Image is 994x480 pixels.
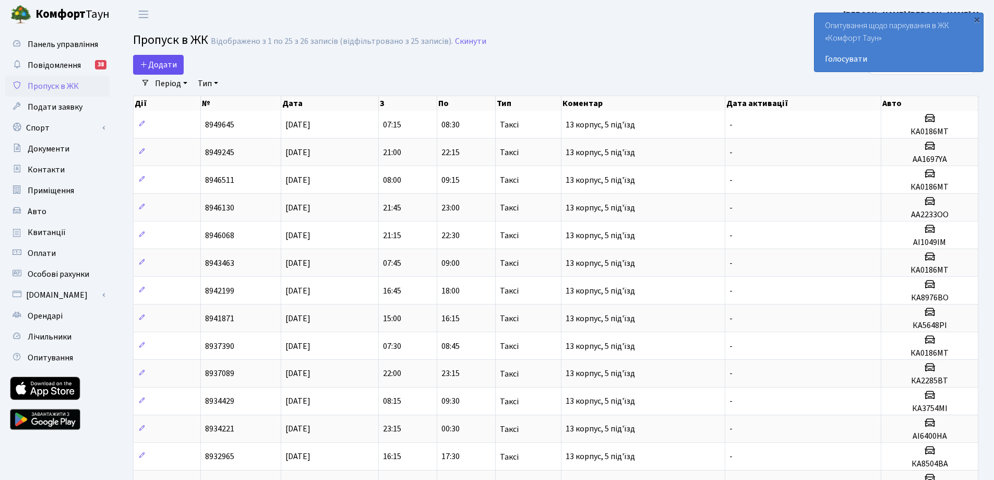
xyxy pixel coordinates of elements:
[566,257,635,269] span: 13 корпус, 5 під'їзд
[140,59,177,71] span: Додати
[28,227,66,238] span: Квитанції
[28,101,82,113] span: Подати заявку
[379,96,437,111] th: З
[285,341,310,352] span: [DATE]
[205,257,234,269] span: 8943463
[383,451,401,463] span: 16:15
[130,6,157,23] button: Переключити навігацію
[5,138,110,159] a: Документи
[5,201,110,222] a: Авто
[285,119,310,131] span: [DATE]
[885,293,974,303] h5: КА8976ВО
[885,404,974,414] h5: КА3754МI
[5,264,110,285] a: Особові рахунки
[285,451,310,463] span: [DATE]
[285,147,310,158] span: [DATE]
[151,75,191,92] a: Період
[500,231,519,240] span: Таксі
[5,326,110,347] a: Лічильники
[383,147,401,158] span: 21:00
[441,230,460,241] span: 22:30
[885,155,974,165] h5: АА1697YA
[285,396,310,407] span: [DATE]
[441,424,460,435] span: 00:30
[5,159,110,180] a: Контакти
[28,143,69,155] span: Документи
[885,348,974,358] h5: КА0186МТ
[205,147,234,158] span: 8949245
[561,96,725,111] th: Коментар
[205,174,234,186] span: 8946511
[455,37,486,46] a: Скинути
[729,202,733,214] span: -
[28,206,46,217] span: Авто
[28,248,56,259] span: Оплати
[729,174,733,186] span: -
[205,424,234,435] span: 8934221
[729,147,733,158] span: -
[35,6,110,24] span: Таун
[28,331,71,343] span: Лічильники
[285,285,310,297] span: [DATE]
[28,185,74,196] span: Приміщення
[5,180,110,201] a: Приміщення
[729,119,733,131] span: -
[441,285,460,297] span: 18:00
[205,368,234,380] span: 8937089
[28,310,63,322] span: Орендарі
[5,97,110,118] a: Подати заявку
[28,164,65,175] span: Контакти
[500,453,519,461] span: Таксі
[441,368,460,380] span: 23:15
[205,341,234,352] span: 8937390
[725,96,882,111] th: Дата активації
[383,257,401,269] span: 07:45
[133,55,184,75] a: Додати
[383,174,401,186] span: 08:00
[10,4,31,25] img: logo.png
[441,257,460,269] span: 09:00
[566,230,635,241] span: 13 корпус, 5 під'їзд
[28,60,81,71] span: Повідомлення
[500,176,519,184] span: Таксі
[566,119,635,131] span: 13 корпус, 5 під'їзд
[885,459,974,469] h5: КА8504ВА
[441,147,460,158] span: 22:15
[383,230,401,241] span: 21:15
[205,285,234,297] span: 8942199
[383,285,401,297] span: 16:45
[285,313,310,324] span: [DATE]
[441,119,460,131] span: 08:30
[729,424,733,435] span: -
[729,285,733,297] span: -
[885,265,974,275] h5: КА0186МТ
[383,313,401,324] span: 15:00
[825,53,973,65] a: Голосувати
[5,285,110,306] a: [DOMAIN_NAME]
[566,174,635,186] span: 13 корпус, 5 під'їзд
[500,370,519,378] span: Таксі
[205,202,234,214] span: 8946130
[35,6,86,22] b: Комфорт
[566,202,635,214] span: 13 корпус, 5 під'їзд
[566,147,635,158] span: 13 корпус, 5 під'їзд
[843,9,981,20] b: [PERSON_NAME] [PERSON_NAME] М.
[885,182,974,192] h5: КА0186МТ
[729,313,733,324] span: -
[205,119,234,131] span: 8949645
[566,341,635,352] span: 13 корпус, 5 під'їзд
[5,306,110,326] a: Орендарі
[205,230,234,241] span: 8946068
[500,342,519,350] span: Таксі
[5,347,110,368] a: Опитування
[885,431,974,441] h5: AI6400HA
[205,313,234,324] span: 8941871
[201,96,281,111] th: №
[972,14,982,25] div: ×
[281,96,379,111] th: Дата
[211,37,453,46] div: Відображено з 1 по 25 з 26 записів (відфільтровано з 25 записів).
[28,268,89,280] span: Особові рахунки
[285,202,310,214] span: [DATE]
[5,118,110,138] a: Спорт
[383,368,401,380] span: 22:00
